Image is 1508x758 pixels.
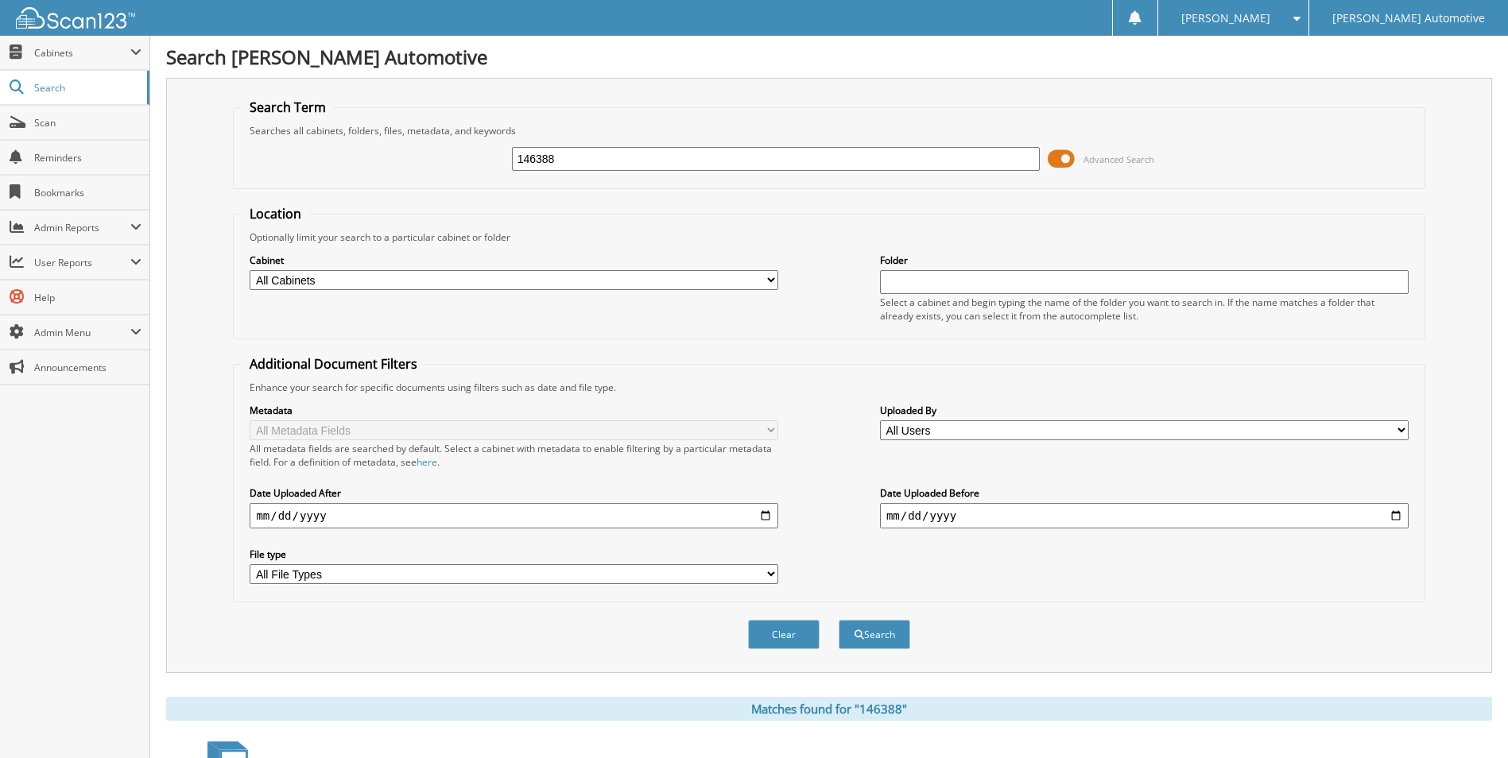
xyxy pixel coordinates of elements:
span: User Reports [34,256,130,269]
label: Folder [880,253,1409,267]
div: All metadata fields are searched by default. Select a cabinet with metadata to enable filtering b... [250,442,778,469]
span: [PERSON_NAME] [1181,14,1270,23]
span: Reminders [34,151,141,164]
button: Search [839,620,910,649]
span: Announcements [34,361,141,374]
span: Advanced Search [1084,153,1154,165]
span: Search [34,81,139,95]
span: Admin Menu [34,326,130,339]
label: Uploaded By [880,404,1409,417]
span: Scan [34,116,141,130]
img: scan123-logo-white.svg [16,7,135,29]
span: Admin Reports [34,221,130,234]
span: Cabinets [34,46,130,60]
div: Matches found for "146388" [166,697,1492,721]
label: Date Uploaded Before [880,486,1409,500]
input: start [250,503,778,528]
h1: Search [PERSON_NAME] Automotive [166,44,1492,70]
label: File type [250,547,778,561]
label: Cabinet [250,253,778,267]
label: Date Uploaded After [250,486,778,500]
span: [PERSON_NAME] Automotive [1332,14,1485,23]
button: Clear [748,620,820,649]
legend: Additional Document Filters [242,355,425,373]
a: here [417,455,437,469]
span: Bookmarks [34,186,141,199]
div: Enhance your search for specific documents using filters such as date and file type. [242,381,1416,394]
span: Help [34,291,141,304]
div: Select a cabinet and begin typing the name of the folder you want to search in. If the name match... [880,296,1409,323]
div: Searches all cabinets, folders, files, metadata, and keywords [242,124,1416,137]
input: end [880,503,1409,528]
label: Metadata [250,404,778,417]
legend: Location [242,205,309,222]
div: Optionally limit your search to a particular cabinet or folder [242,230,1416,244]
legend: Search Term [242,99,334,116]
